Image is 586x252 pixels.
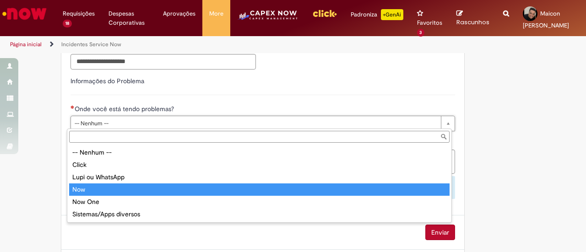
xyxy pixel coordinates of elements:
[69,196,450,208] div: Now One
[69,146,450,159] div: -- Nenhum --
[67,145,451,222] ul: Onde você está tendo problemas?
[69,183,450,196] div: Now
[69,208,450,220] div: Sistemas/Apps diversos
[69,171,450,183] div: Lupi ou WhatsApp
[69,159,450,171] div: Click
